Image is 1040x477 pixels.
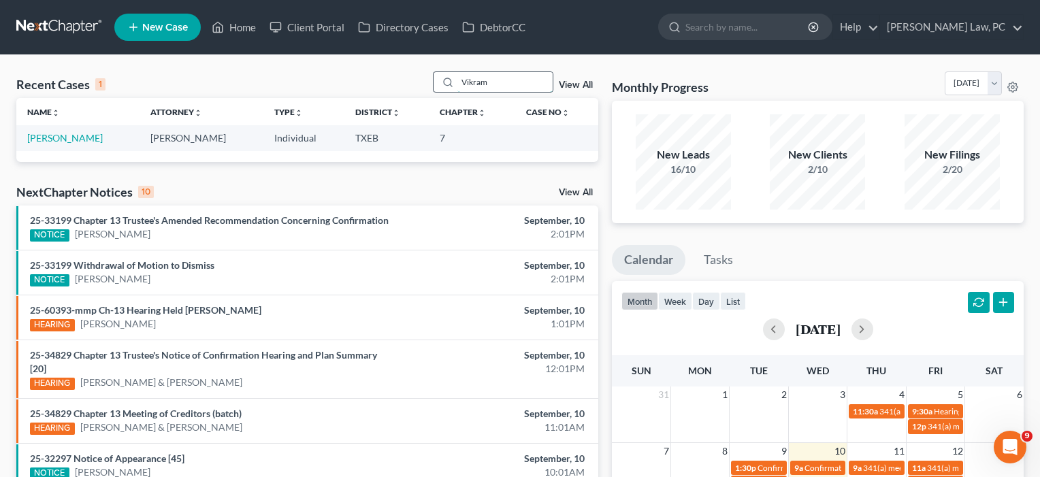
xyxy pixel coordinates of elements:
[429,125,515,150] td: 7
[912,463,926,473] span: 11a
[928,365,943,376] span: Fri
[409,227,585,241] div: 2:01PM
[863,463,994,473] span: 341(a) meeting for [PERSON_NAME]
[839,386,847,403] span: 3
[455,15,532,39] a: DebtorCC
[720,292,746,310] button: list
[866,365,886,376] span: Thu
[621,292,658,310] button: month
[750,365,768,376] span: Tue
[1022,431,1033,442] span: 9
[30,274,69,286] div: NOTICE
[688,365,712,376] span: Mon
[770,147,865,163] div: New Clients
[721,443,729,459] span: 8
[912,406,932,416] span: 9:30a
[80,421,242,434] a: [PERSON_NAME] & [PERSON_NAME]
[794,463,803,473] span: 9a
[409,452,585,465] div: September, 10
[833,15,879,39] a: Help
[440,107,486,117] a: Chapterunfold_more
[559,188,593,197] a: View All
[30,214,389,226] a: 25-33199 Chapter 13 Trustee's Amended Recommendation Concerning Confirmation
[905,147,1000,163] div: New Filings
[721,386,729,403] span: 1
[263,125,344,150] td: Individual
[30,378,75,390] div: HEARING
[75,227,150,241] a: [PERSON_NAME]
[526,107,570,117] a: Case Nounfold_more
[986,365,1003,376] span: Sat
[30,229,69,242] div: NOTICE
[735,463,756,473] span: 1:30p
[30,349,377,374] a: 25-34829 Chapter 13 Trustee's Notice of Confirmation Hearing and Plan Summary [20]
[95,78,105,91] div: 1
[853,406,878,416] span: 11:30a
[409,362,585,376] div: 12:01PM
[562,109,570,117] i: unfold_more
[478,109,486,117] i: unfold_more
[205,15,263,39] a: Home
[142,22,188,33] span: New Case
[692,245,745,275] a: Tasks
[80,317,156,331] a: [PERSON_NAME]
[805,463,960,473] span: Confirmation Hearing for [PERSON_NAME]
[30,453,184,464] a: 25-32297 Notice of Appearance [45]
[912,421,926,431] span: 12p
[150,107,202,117] a: Attorneyunfold_more
[662,443,670,459] span: 7
[1015,386,1024,403] span: 6
[16,76,105,93] div: Recent Cases
[692,292,720,310] button: day
[409,272,585,286] div: 2:01PM
[138,186,154,198] div: 10
[409,348,585,362] div: September, 10
[140,125,263,150] td: [PERSON_NAME]
[30,408,242,419] a: 25-34829 Chapter 13 Meeting of Creditors (batch)
[75,272,150,286] a: [PERSON_NAME]
[392,109,400,117] i: unfold_more
[685,14,810,39] input: Search by name...
[30,319,75,331] div: HEARING
[853,463,862,473] span: 9a
[636,147,731,163] div: New Leads
[892,443,906,459] span: 11
[263,15,351,39] a: Client Portal
[780,386,788,403] span: 2
[956,386,964,403] span: 5
[30,259,214,271] a: 25-33199 Withdrawal of Motion to Dismiss
[355,107,400,117] a: Districtunfold_more
[409,421,585,434] div: 11:01AM
[16,184,154,200] div: NextChapter Notices
[780,443,788,459] span: 9
[409,259,585,272] div: September, 10
[194,109,202,117] i: unfold_more
[612,245,685,275] a: Calendar
[879,406,1011,416] span: 341(a) meeting for [PERSON_NAME]
[30,423,75,435] div: HEARING
[457,72,553,92] input: Search by name...
[351,15,455,39] a: Directory Cases
[758,463,913,473] span: Confirmation Hearing for [PERSON_NAME]
[951,443,964,459] span: 12
[905,163,1000,176] div: 2/20
[30,304,261,316] a: 25-60393-mmp Ch-13 Hearing Held [PERSON_NAME]
[409,303,585,317] div: September, 10
[409,214,585,227] div: September, 10
[880,15,1023,39] a: [PERSON_NAME] Law, PC
[409,317,585,331] div: 1:01PM
[898,386,906,403] span: 4
[27,132,103,144] a: [PERSON_NAME]
[770,163,865,176] div: 2/10
[994,431,1026,463] iframe: Intercom live chat
[796,322,841,336] h2: [DATE]
[833,443,847,459] span: 10
[612,79,709,95] h3: Monthly Progress
[636,163,731,176] div: 16/10
[80,376,242,389] a: [PERSON_NAME] & [PERSON_NAME]
[274,107,303,117] a: Typeunfold_more
[52,109,60,117] i: unfold_more
[632,365,651,376] span: Sun
[807,365,829,376] span: Wed
[344,125,429,150] td: TXEB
